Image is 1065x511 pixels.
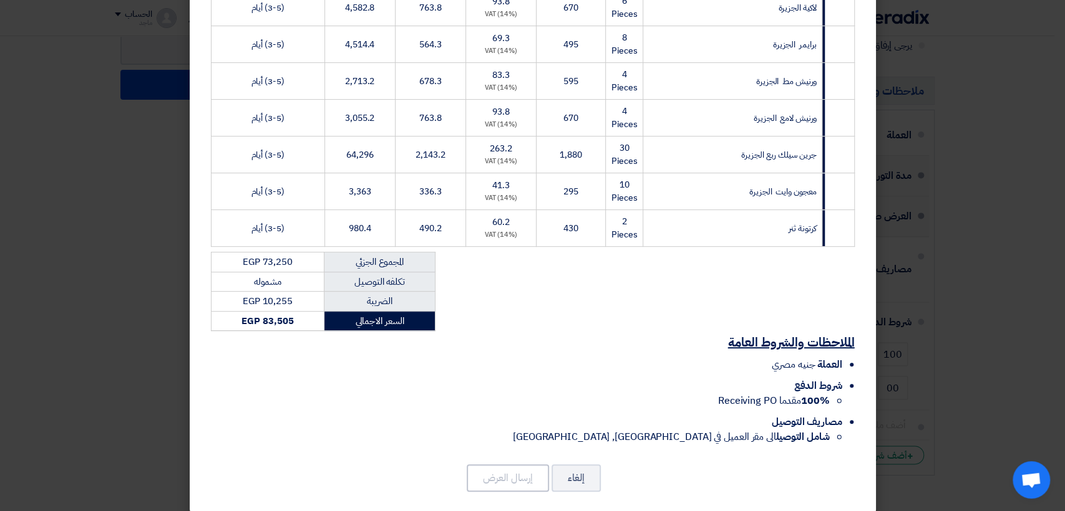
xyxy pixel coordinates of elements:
td: السعر الاجمالي [324,311,435,331]
span: 763.8 [419,112,442,125]
span: 564.3 [419,38,442,51]
div: Open chat [1013,461,1050,499]
span: (3-5) أيام [251,75,284,88]
div: (14%) VAT [471,193,531,204]
span: 670 [563,112,578,125]
td: المجموع الجزئي [324,252,435,272]
span: ورنيش مط الجزيرة [756,75,817,88]
span: 10 Pieces [611,178,637,204]
span: شروط الدفع [794,378,842,393]
span: 678.3 [419,75,442,88]
div: (14%) VAT [471,9,531,20]
span: مشموله [254,275,281,289]
span: 763.8 [419,1,442,14]
span: 670 [563,1,578,14]
span: (3-5) أيام [251,185,284,198]
strong: EGP 83,505 [241,314,293,328]
span: 980.4 [349,222,371,235]
td: EGP 73,250 [211,252,324,272]
span: العملة [817,357,842,372]
span: 1,880 [560,148,582,161]
span: جنيه مصري [772,357,815,372]
span: (3-5) أيام [251,38,284,51]
span: 41.3 [492,179,510,192]
span: 595 [563,75,578,88]
u: الملاحظات والشروط العامة [728,333,855,351]
span: مصاريف التوصيل [772,414,842,429]
div: (14%) VAT [471,83,531,93]
button: إلغاء [552,464,601,492]
span: 495 [563,38,578,51]
span: 69.3 [492,32,510,45]
span: ورنيش لامع الجزيرة [754,112,817,125]
span: (3-5) أيام [251,222,284,235]
span: (3-5) أيام [251,1,284,14]
span: 2,143.2 [416,148,445,161]
span: معجون وايت الجزيرة [749,185,817,198]
span: 4 Pieces [611,105,637,131]
span: 60.2 [492,216,510,229]
button: إرسال العرض [467,464,549,492]
span: 2 Pieces [611,215,637,241]
span: 490.2 [419,222,442,235]
strong: 100% [801,393,830,408]
span: EGP 10,255 [243,294,293,308]
div: (14%) VAT [471,120,531,130]
li: الى مقر العميل في [GEOGRAPHIC_DATA], [GEOGRAPHIC_DATA] [211,429,830,444]
span: برايمر الجزيرة [773,38,817,51]
span: جرين سيلك ربع الجزيرة [741,148,817,161]
span: 430 [563,222,578,235]
span: 4 Pieces [611,68,637,94]
span: 3,055.2 [345,112,374,125]
span: 93.8 [492,105,510,118]
div: (14%) VAT [471,230,531,241]
span: 30 Pieces [611,141,637,168]
span: 263.2 [490,142,512,155]
span: 4,582.8 [345,1,374,14]
span: 83.3 [492,69,510,82]
span: 8 Pieces [611,31,637,57]
span: 64,296 [346,148,373,161]
span: (3-5) أيام [251,148,284,161]
td: تكلفه التوصيل [324,272,435,292]
span: (3-5) أيام [251,112,284,125]
td: الضريبة [324,292,435,312]
span: مقدما Receiving PO [718,393,830,408]
span: 2,713.2 [345,75,374,88]
span: 3,363 [349,185,371,198]
span: لاكية الجزيرة [778,1,817,14]
span: 4,514.4 [345,38,374,51]
strong: شامل التوصيل [776,429,830,444]
span: كرتونة ثنر [789,222,817,235]
div: (14%) VAT [471,46,531,57]
span: 295 [563,185,578,198]
div: (14%) VAT [471,156,531,167]
span: 336.3 [419,185,442,198]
